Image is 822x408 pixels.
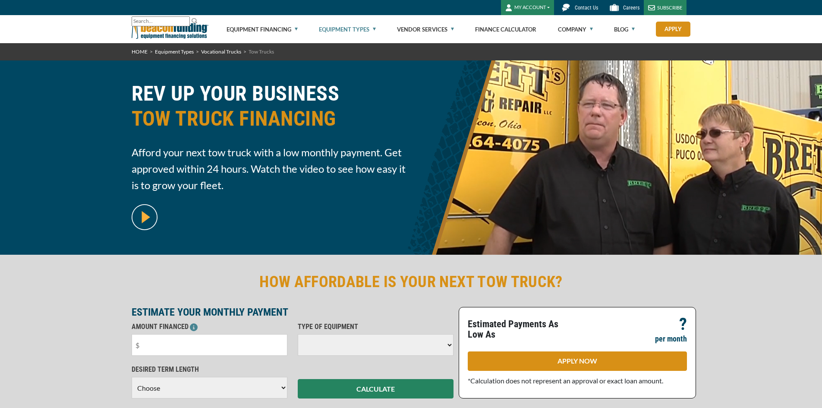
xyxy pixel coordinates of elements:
[132,334,287,356] input: $
[132,364,287,375] p: DESIRED TERM LENGTH
[656,22,690,37] a: Apply
[298,379,454,399] button: CALCULATE
[132,15,208,43] img: Beacon Funding Corporation logo
[475,16,536,43] a: Finance Calculator
[132,106,406,131] span: TOW TRUCK FINANCING
[132,48,148,55] a: HOME
[132,81,406,138] h1: REV UP YOUR BUSINESS
[623,5,639,11] span: Careers
[132,322,287,332] p: AMOUNT FINANCED
[132,16,190,26] input: Search
[655,334,687,344] p: per month
[181,18,188,25] a: Clear search text
[132,144,406,193] span: Afford your next tow truck with a low monthly payment. Get approved within 24 hours. Watch the vi...
[227,16,298,43] a: Equipment Financing
[468,319,572,340] p: Estimated Payments As Low As
[468,351,687,371] a: APPLY NOW
[132,272,691,292] h2: HOW AFFORDABLE IS YOUR NEXT TOW TRUCK?
[558,16,593,43] a: Company
[319,16,376,43] a: Equipment Types
[468,376,663,385] span: *Calculation does not represent an approval or exact loan amount.
[614,16,635,43] a: Blog
[132,204,157,230] img: video modal pop-up play button
[679,319,687,329] p: ?
[155,48,194,55] a: Equipment Types
[249,48,274,55] span: Tow Trucks
[132,307,454,317] p: ESTIMATE YOUR MONTHLY PAYMENT
[201,48,241,55] a: Vocational Trucks
[575,5,598,11] span: Contact Us
[397,16,454,43] a: Vendor Services
[191,17,198,24] img: Search
[298,322,454,332] p: TYPE OF EQUIPMENT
